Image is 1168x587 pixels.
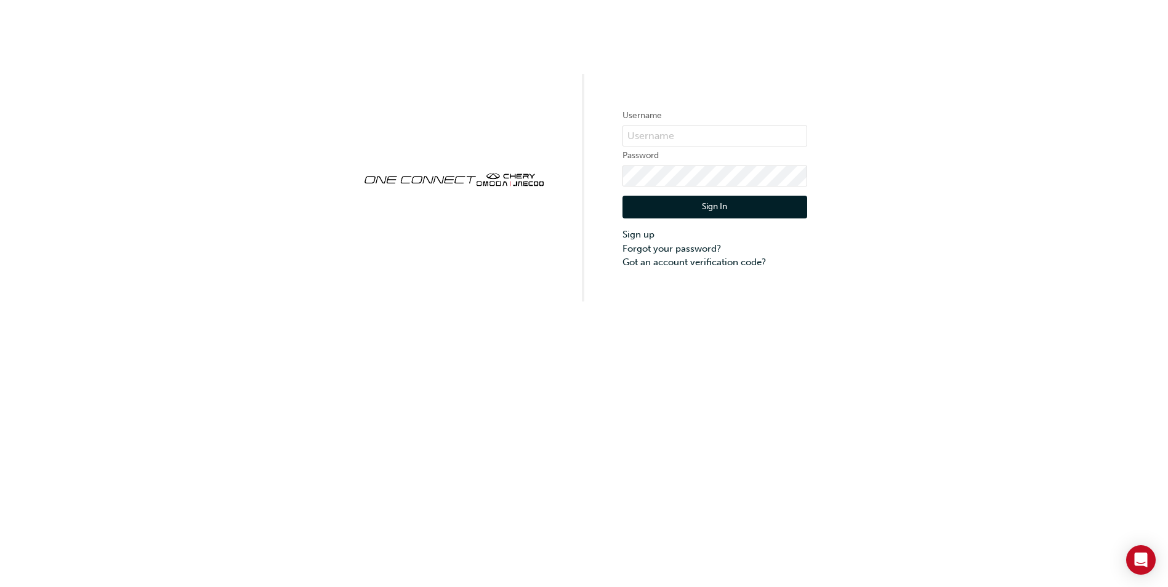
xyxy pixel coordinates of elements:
[622,148,807,163] label: Password
[361,162,546,194] img: oneconnect
[622,108,807,123] label: Username
[622,255,807,270] a: Got an account verification code?
[622,196,807,219] button: Sign In
[622,242,807,256] a: Forgot your password?
[622,126,807,146] input: Username
[622,228,807,242] a: Sign up
[1126,545,1156,575] div: Open Intercom Messenger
